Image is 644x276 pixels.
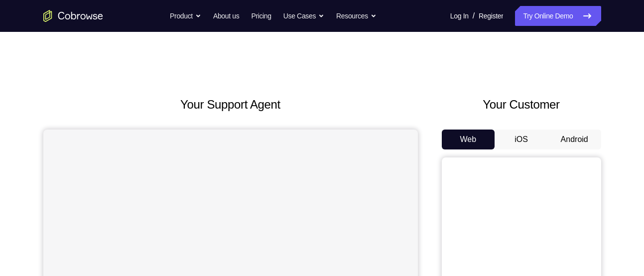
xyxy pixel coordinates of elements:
a: Go to the home page [43,10,103,22]
button: Product [170,6,201,26]
h2: Your Support Agent [43,96,418,114]
a: Pricing [251,6,271,26]
a: Log In [450,6,469,26]
button: Use Cases [283,6,324,26]
span: / [473,10,475,22]
a: Try Online Demo [515,6,601,26]
button: iOS [495,130,548,149]
button: Android [548,130,601,149]
button: Resources [336,6,377,26]
a: About us [213,6,239,26]
button: Web [442,130,495,149]
a: Register [479,6,503,26]
h2: Your Customer [442,96,601,114]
